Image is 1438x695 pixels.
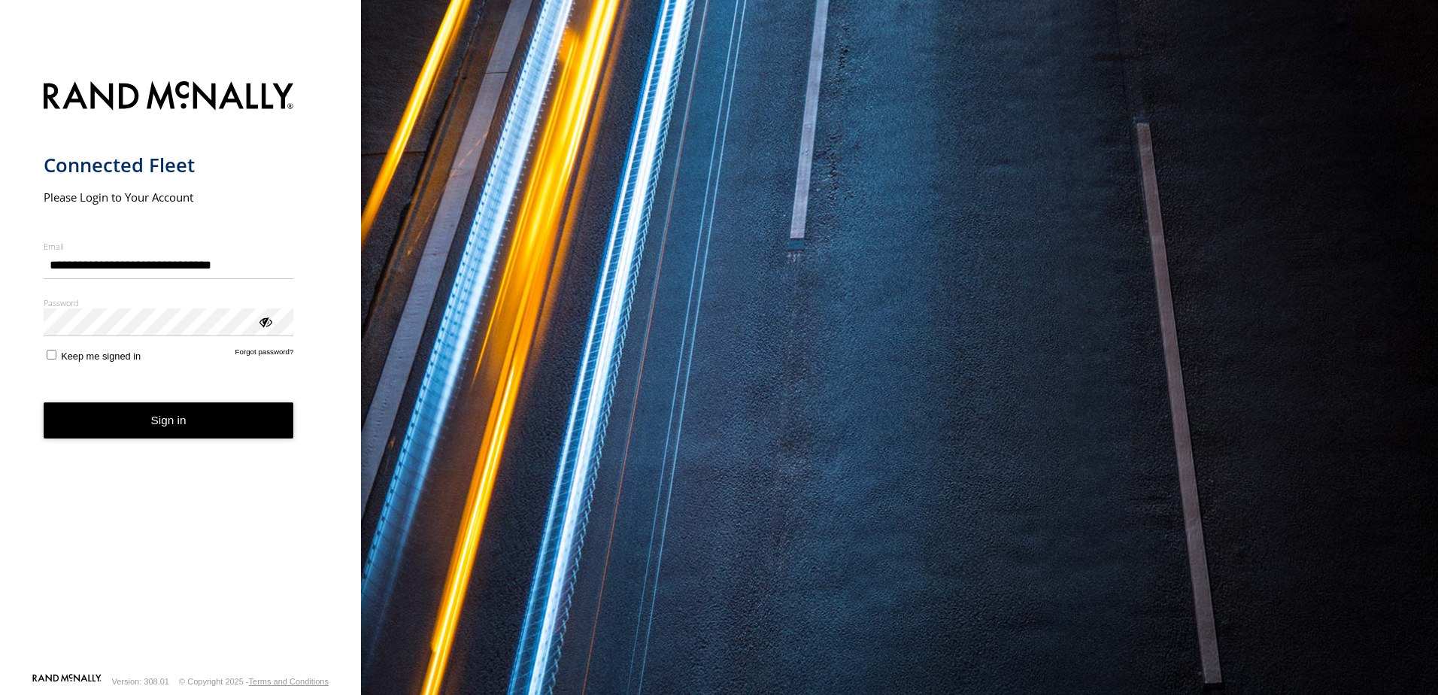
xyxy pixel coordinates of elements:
img: Rand McNally [44,78,294,117]
a: Visit our Website [32,674,102,689]
button: Sign in [44,402,294,439]
a: Forgot password? [235,347,294,362]
div: ViewPassword [257,314,272,329]
div: Version: 308.01 [112,677,169,686]
label: Password [44,297,294,308]
h1: Connected Fleet [44,153,294,178]
div: © Copyright 2025 - [179,677,329,686]
input: Keep me signed in [47,350,56,360]
span: Keep me signed in [61,351,141,362]
a: Terms and Conditions [249,677,329,686]
form: main [44,72,318,672]
h2: Please Login to Your Account [44,190,294,205]
label: Email [44,241,294,252]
